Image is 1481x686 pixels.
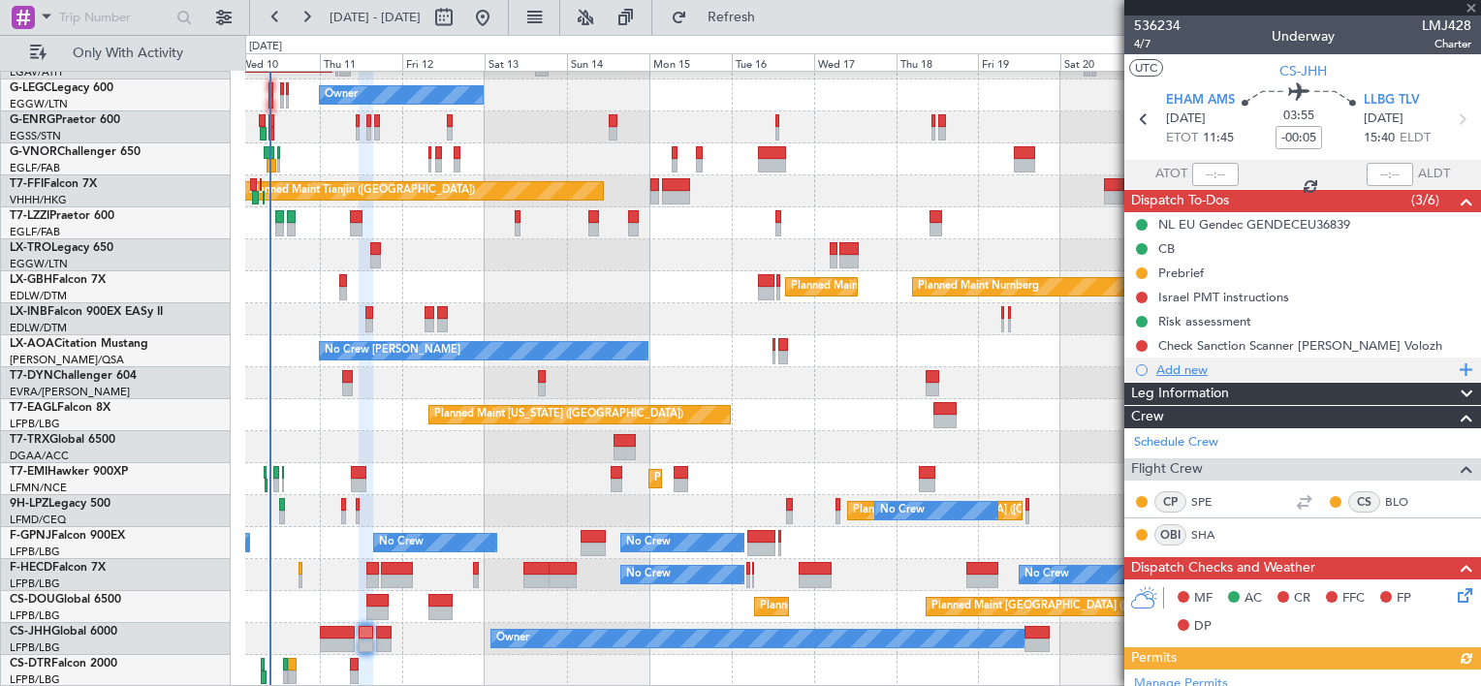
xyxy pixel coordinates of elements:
span: Crew [1131,406,1164,428]
div: Add new [1156,361,1454,378]
span: 03:55 [1283,107,1314,126]
div: No Crew [880,496,925,525]
div: Thu 11 [320,53,402,71]
div: Planned Maint Nurnberg [918,272,1039,301]
div: No Crew [PERSON_NAME] [325,336,460,365]
div: Tue 16 [732,53,814,71]
a: T7-LZZIPraetor 600 [10,210,114,222]
a: LGAV/ATH [10,65,62,79]
div: Underway [1272,26,1335,47]
div: [DATE] [249,39,282,55]
button: Refresh [662,2,778,33]
span: T7-FFI [10,178,44,190]
div: NL EU Gendec GENDECEU36839 [1158,216,1350,233]
a: T7-TRXGlobal 6500 [10,434,115,446]
span: CS-JHH [1279,61,1327,81]
a: G-LEGCLegacy 600 [10,82,113,94]
a: T7-DYNChallenger 604 [10,370,137,382]
span: F-GPNJ [10,530,51,542]
div: Fri 12 [402,53,485,71]
span: DP [1194,617,1212,637]
span: T7-EMI [10,466,47,478]
span: 11:45 [1203,129,1234,148]
span: Charter [1422,36,1471,52]
span: G-LEGC [10,82,51,94]
a: SPE [1191,493,1235,511]
a: BLO [1385,493,1429,511]
div: CB [1158,240,1175,257]
a: SHA [1191,526,1235,544]
div: Owner [496,624,529,653]
span: EHAM AMS [1166,91,1235,110]
div: CP [1154,491,1186,513]
span: 9H-LPZ [10,498,48,510]
span: T7-TRX [10,434,49,446]
span: CR [1294,589,1310,608]
a: CS-DOUGlobal 6500 [10,594,121,606]
a: LFPB/LBG [10,608,60,623]
span: CS-DOU [10,594,55,606]
a: LFPB/LBG [10,417,60,431]
span: G-VNOR [10,146,57,158]
a: T7-EMIHawker 900XP [10,466,128,478]
span: T7-EAGL [10,402,57,414]
span: LX-GBH [10,274,52,286]
a: Schedule Crew [1134,433,1218,452]
a: EGLF/FAB [10,161,60,175]
div: Prebrief [1158,265,1204,281]
span: F-HECD [10,562,52,574]
span: AC [1245,589,1262,608]
span: Dispatch Checks and Weather [1131,557,1315,579]
a: EGGW/LTN [10,257,68,271]
div: Wed 17 [814,53,897,71]
div: Planned Maint [GEOGRAPHIC_DATA] ([GEOGRAPHIC_DATA]) [791,272,1096,301]
div: Sat 13 [485,53,567,71]
div: Sun 14 [567,53,649,71]
span: ETOT [1166,129,1198,148]
button: UTC [1129,59,1163,77]
a: LFMD/CEQ [10,513,66,527]
div: Risk assessment [1158,313,1251,329]
a: G-VNORChallenger 650 [10,146,141,158]
span: 15:40 [1364,129,1395,148]
a: CS-JHHGlobal 6000 [10,626,117,638]
span: Refresh [691,11,772,24]
div: Planned Maint [GEOGRAPHIC_DATA] ([GEOGRAPHIC_DATA]) [931,592,1237,621]
span: Flight Crew [1131,458,1203,481]
span: 536234 [1134,16,1181,36]
span: Only With Activity [50,47,205,60]
a: F-HECDFalcon 7X [10,562,106,574]
a: LFMN/NCE [10,481,67,495]
span: (3/6) [1411,190,1439,210]
div: Thu 18 [897,53,979,71]
a: F-GPNJFalcon 900EX [10,530,125,542]
a: LX-TROLegacy 650 [10,242,113,254]
div: Sat 20 [1060,53,1143,71]
span: FFC [1342,589,1365,608]
a: T7-FFIFalcon 7X [10,178,97,190]
a: EVRA/[PERSON_NAME] [10,385,130,399]
div: Planned Maint [GEOGRAPHIC_DATA] ([GEOGRAPHIC_DATA]) [760,592,1065,621]
a: VHHH/HKG [10,193,67,207]
div: OBI [1154,524,1186,546]
input: Trip Number [59,3,171,32]
a: EGGW/LTN [10,97,68,111]
span: Dispatch To-Dos [1131,190,1229,212]
div: Planned Maint [US_STATE] ([GEOGRAPHIC_DATA]) [434,400,683,429]
div: Wed 10 [237,53,320,71]
div: CS [1348,491,1380,513]
div: Mon 15 [649,53,732,71]
div: Israel PMT instructions [1158,289,1289,305]
div: No Crew [626,560,671,589]
div: Fri 19 [978,53,1060,71]
div: No Crew [379,528,424,557]
span: T7-DYN [10,370,53,382]
a: LX-AOACitation Mustang [10,338,148,350]
span: ALDT [1418,165,1450,184]
a: EDLW/DTM [10,289,67,303]
a: EGSS/STN [10,129,61,143]
span: LMJ428 [1422,16,1471,36]
span: LX-TRO [10,242,51,254]
a: EDLW/DTM [10,321,67,335]
span: LX-INB [10,306,47,318]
